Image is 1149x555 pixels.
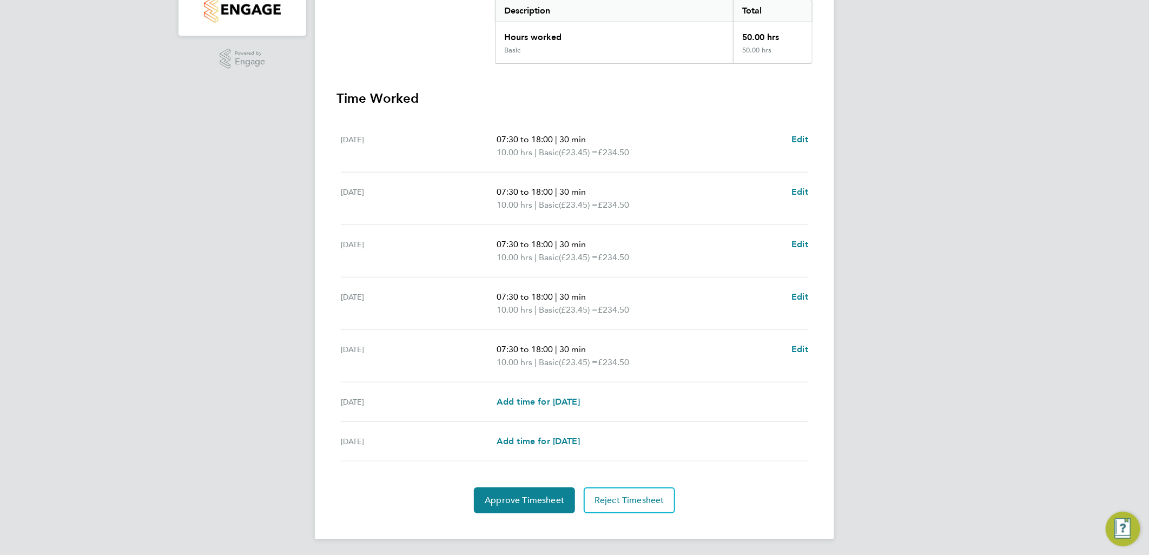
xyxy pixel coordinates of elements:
span: (£23.45) = [559,147,598,157]
div: Basic [504,46,520,55]
span: Edit [791,187,808,197]
span: 07:30 to 18:00 [497,239,553,249]
span: | [534,252,537,262]
h3: Time Worked [336,90,813,107]
div: 50.00 hrs [733,46,812,63]
span: | [534,200,537,210]
div: [DATE] [341,290,497,316]
span: £234.50 [598,305,629,315]
div: [DATE] [341,186,497,212]
span: £234.50 [598,200,629,210]
div: [DATE] [341,133,497,159]
div: [DATE] [341,435,497,448]
span: 10.00 hrs [497,252,532,262]
div: [DATE] [341,343,497,369]
span: 10.00 hrs [497,147,532,157]
span: (£23.45) = [559,200,598,210]
span: | [534,357,537,367]
div: Hours worked [496,22,733,46]
span: 30 min [559,187,586,197]
span: 30 min [559,134,586,144]
span: Basic [539,303,559,316]
span: £234.50 [598,252,629,262]
span: Approve Timesheet [485,495,564,506]
span: 10.00 hrs [497,357,532,367]
span: Basic [539,356,559,369]
button: Approve Timesheet [474,487,575,513]
span: 07:30 to 18:00 [497,187,553,197]
a: Edit [791,238,808,251]
span: Reject Timesheet [595,495,664,506]
span: Edit [791,292,808,302]
button: Reject Timesheet [584,487,675,513]
a: Add time for [DATE] [497,435,580,448]
span: | [555,292,557,302]
span: Add time for [DATE] [497,436,580,446]
span: 30 min [559,344,586,354]
span: Basic [539,199,559,212]
div: 50.00 hrs [733,22,812,46]
span: Basic [539,146,559,159]
span: Edit [791,239,808,249]
span: Add time for [DATE] [497,397,580,407]
span: 10.00 hrs [497,200,532,210]
div: [DATE] [341,238,497,264]
a: Edit [791,133,808,146]
span: 07:30 to 18:00 [497,134,553,144]
span: | [555,187,557,197]
span: | [555,344,557,354]
span: £234.50 [598,147,629,157]
span: (£23.45) = [559,357,598,367]
span: 10.00 hrs [497,305,532,315]
span: Powered by [235,49,265,58]
span: 07:30 to 18:00 [497,344,553,354]
a: Edit [791,290,808,303]
span: | [555,134,557,144]
span: (£23.45) = [559,305,598,315]
span: 07:30 to 18:00 [497,292,553,302]
a: Add time for [DATE] [497,395,580,408]
span: | [534,305,537,315]
span: 30 min [559,292,586,302]
span: Edit [791,134,808,144]
span: | [555,239,557,249]
div: [DATE] [341,395,497,408]
span: Engage [235,57,265,67]
span: Basic [539,251,559,264]
span: 30 min [559,239,586,249]
a: Powered byEngage [220,49,266,69]
span: £234.50 [598,357,629,367]
button: Engage Resource Center [1106,512,1140,546]
a: Edit [791,343,808,356]
a: Edit [791,186,808,199]
span: (£23.45) = [559,252,598,262]
span: | [534,147,537,157]
span: Edit [791,344,808,354]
